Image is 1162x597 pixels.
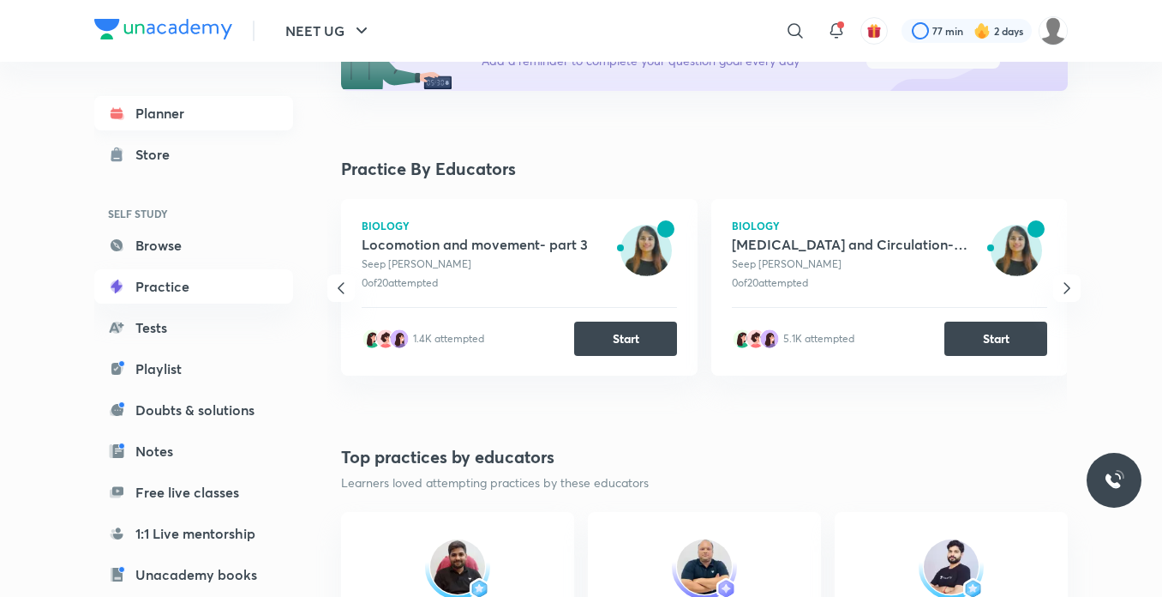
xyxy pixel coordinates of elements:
img: avatar [991,225,1042,276]
img: avatar [389,329,410,349]
img: avatar [620,225,672,276]
img: Barsha Singh [1039,16,1068,45]
span: Biology [362,220,588,231]
a: Store [94,137,293,172]
button: NEET UG [275,14,382,48]
div: 0 of 20 attempted [362,275,588,291]
a: Browse [94,228,293,262]
button: avatar [860,17,888,45]
div: 5.1K attempted [783,331,854,347]
img: avatar [362,329,382,349]
div: 0 of 20 attempted [732,275,972,291]
img: streak [973,22,991,39]
a: Doubts & solutions [94,393,293,427]
a: 1:1 Live mentorship [94,516,293,551]
div: [MEDICAL_DATA] and Circulation- Part 3 [732,236,972,253]
a: Practice [94,269,293,304]
button: Start [574,322,677,356]
h4: Practice By Educators [341,156,1068,182]
a: Free live classes [94,475,293,510]
img: avatar [866,23,882,39]
div: 1.4K attempted [413,331,484,347]
button: Start [944,322,1047,356]
img: avatar [375,329,396,349]
a: Notes [94,434,293,468]
a: Company Logo [94,19,232,44]
img: Company Logo [94,19,232,39]
img: avatar [746,329,766,349]
a: Tests [94,311,293,345]
div: Locomotion and movement- part 3 [362,236,588,253]
a: Unacademy books [94,558,293,592]
a: Playlist [94,352,293,386]
div: Seep [PERSON_NAME] [362,256,588,272]
p: Learners loved attempting practices by these educators [341,473,1068,491]
img: ttu [1104,470,1124,491]
span: Biology [732,220,972,231]
h6: SELF STUDY [94,199,293,228]
img: avatar [759,329,780,349]
div: Store [135,144,180,165]
div: Seep [PERSON_NAME] [732,256,972,272]
img: avatar [732,329,752,349]
a: Planner [94,96,293,130]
